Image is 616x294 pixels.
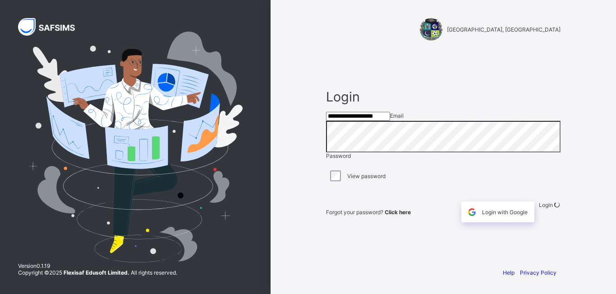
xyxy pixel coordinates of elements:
span: Login [326,89,561,105]
span: [GEOGRAPHIC_DATA], [GEOGRAPHIC_DATA] [447,26,561,33]
a: Click here [385,209,411,216]
span: Version 0.1.19 [18,262,177,269]
a: Privacy Policy [520,269,556,276]
img: Hero Image [28,32,243,262]
a: Help [503,269,515,276]
img: google.396cfc9801f0270233282035f929180a.svg [467,207,477,217]
span: Login with Google [482,209,528,216]
span: Login [539,202,553,208]
span: Email [390,112,404,119]
span: Forgot your password? [326,209,411,216]
span: Copyright © 2025 All rights reserved. [18,269,177,276]
strong: Flexisaf Edusoft Limited. [64,269,129,276]
span: Password [326,152,351,159]
img: SAFSIMS Logo [18,18,86,36]
label: View password [347,173,386,179]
